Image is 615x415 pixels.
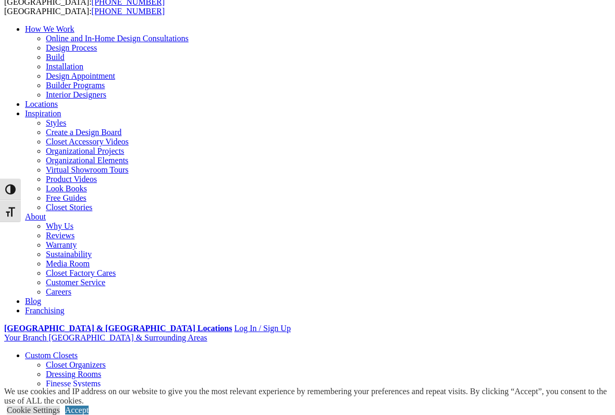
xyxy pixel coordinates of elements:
a: Franchising [25,306,65,315]
a: Virtual Showroom Tours [46,165,129,174]
a: Interior Designers [46,90,106,99]
a: Custom Closets [25,351,78,360]
a: Locations [25,100,58,108]
a: Closet Organizers [46,360,106,369]
a: Your Branch [GEOGRAPHIC_DATA] & Surrounding Areas [4,333,207,342]
a: Design Process [46,43,97,52]
a: Blog [25,297,41,306]
a: Accept [65,406,89,414]
a: Log In / Sign Up [234,324,290,333]
a: Styles [46,118,66,127]
a: Reviews [46,231,75,240]
a: Media Room [46,259,90,268]
a: About [25,212,46,221]
a: Organizational Projects [46,147,124,155]
a: Online and In-Home Design Consultations [46,34,189,43]
a: Customer Service [46,278,105,287]
a: Finesse Systems [46,379,101,388]
a: Sustainability [46,250,92,259]
a: Careers [46,287,71,296]
a: Warranty [46,240,77,249]
a: Build [46,53,65,62]
a: Create a Design Board [46,128,121,137]
a: Builder Programs [46,81,105,90]
a: Design Appointment [46,71,115,80]
a: Installation [46,62,83,71]
a: Closet Stories [46,203,92,212]
a: Why Us [46,222,73,230]
a: Cookie Settings [7,406,60,414]
span: Your Branch [4,333,46,342]
span: [GEOGRAPHIC_DATA] & Surrounding Areas [48,333,207,342]
a: Closet Factory Cares [46,268,116,277]
a: Dressing Rooms [46,370,101,379]
a: How We Work [25,25,75,33]
a: Look Books [46,184,87,193]
a: Inspiration [25,109,61,118]
a: [GEOGRAPHIC_DATA] & [GEOGRAPHIC_DATA] Locations [4,324,232,333]
a: [PHONE_NUMBER] [92,7,165,16]
a: Free Guides [46,193,87,202]
a: Closet Accessory Videos [46,137,129,146]
a: Organizational Elements [46,156,128,165]
a: Product Videos [46,175,97,184]
div: We use cookies and IP address on our website to give you the most relevant experience by remember... [4,387,615,406]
